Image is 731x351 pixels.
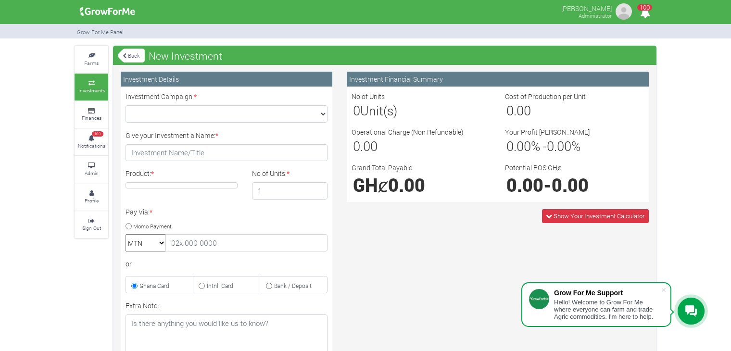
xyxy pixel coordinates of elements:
[614,2,633,21] img: growforme image
[85,170,99,176] small: Admin
[85,197,99,204] small: Profile
[126,207,152,217] label: Pay Via:
[78,142,105,149] small: Notifications
[75,74,108,100] a: Investments
[353,103,489,118] h3: Unit(s)
[506,102,531,119] span: 0.00
[92,131,103,137] span: 100
[636,2,655,24] i: Notifications
[121,72,332,87] div: Investment Details
[75,101,108,128] a: Finances
[266,283,272,289] input: Bank / Deposit
[84,60,99,66] small: Farms
[75,129,108,155] a: 100 Notifications
[506,173,543,197] span: 0.00
[352,127,464,137] label: Operational Charge (Non Refundable)
[352,163,412,173] label: Grand Total Payable
[554,299,661,320] div: Hello! Welcome to Grow For Me where everyone can farm and trade Agric commodities. I'm here to help.
[637,4,652,11] span: 100
[82,225,101,231] small: Sign Out
[506,174,643,196] h1: -
[126,144,328,162] input: Investment Name/Title
[118,48,145,63] a: Back
[126,301,159,311] label: Extra Note:
[131,283,138,289] input: Ghana Card
[552,173,589,197] span: 0.00
[126,130,218,140] label: Give your Investment a Name:
[388,173,425,197] span: 0.00
[352,91,385,101] label: No of Units
[554,289,661,297] div: Grow For Me Support
[78,87,105,94] small: Investments
[75,212,108,238] a: Sign Out
[126,168,154,178] label: Product:
[165,234,328,251] input: 02x 000 0000
[146,46,225,65] span: New Investment
[126,91,197,101] label: Investment Campaign:
[126,259,328,269] div: or
[75,156,108,183] a: Admin
[126,223,132,229] input: Momo Payment
[347,72,649,87] div: Investment Financial Summary
[353,174,489,196] h1: GHȼ
[82,114,101,121] small: Finances
[133,222,172,229] small: Momo Payment
[274,282,312,289] small: Bank / Deposit
[505,91,586,101] label: Cost of Production per Unit
[75,184,108,210] a: Profile
[561,2,612,13] p: [PERSON_NAME]
[554,212,644,220] span: Show Your Investment Calculator
[353,102,360,119] span: 0
[207,282,233,289] small: Intnl. Card
[199,283,205,289] input: Intnl. Card
[506,138,531,154] span: 0.00
[353,138,378,154] span: 0.00
[579,12,612,19] small: Administrator
[505,163,561,173] label: Potential ROS GHȼ
[139,282,169,289] small: Ghana Card
[76,2,139,21] img: growforme image
[252,168,290,178] label: No of Units:
[505,127,590,137] label: Your Profit [PERSON_NAME]
[77,28,124,36] small: Grow For Me Panel
[506,138,643,154] h3: % - %
[547,138,571,154] span: 0.00
[75,46,108,73] a: Farms
[636,9,655,18] a: 100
